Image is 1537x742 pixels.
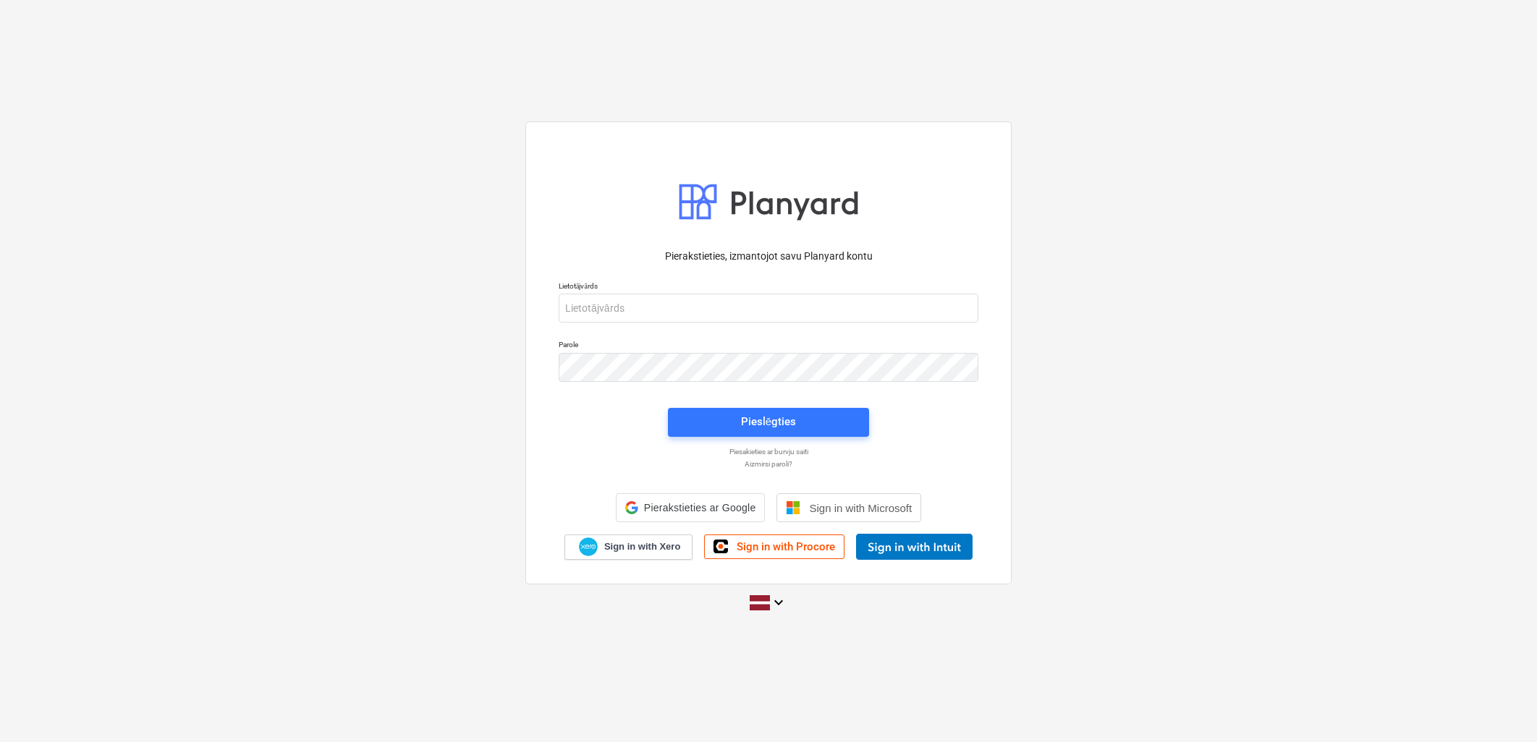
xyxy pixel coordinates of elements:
[559,249,978,264] p: Pierakstieties, izmantojot savu Planyard kontu
[559,340,978,352] p: Parole
[564,534,693,560] a: Sign in with Xero
[809,502,912,514] span: Sign in with Microsoft
[551,447,986,456] a: Piesakieties ar burvju saiti
[786,500,800,515] img: Microsoft logo
[704,534,844,559] a: Sign in with Procore
[579,537,598,557] img: Xero logo
[644,502,756,513] span: Pierakstieties ar Google
[551,459,986,469] a: Aizmirsi paroli?
[770,594,787,611] i: keyboard_arrow_down
[559,294,978,323] input: Lietotājvārds
[741,412,796,431] div: Pieslēgties
[737,540,835,553] span: Sign in with Procore
[668,408,869,437] button: Pieslēgties
[604,540,680,553] span: Sign in with Xero
[559,281,978,294] p: Lietotājvārds
[616,493,766,522] div: Pierakstieties ar Google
